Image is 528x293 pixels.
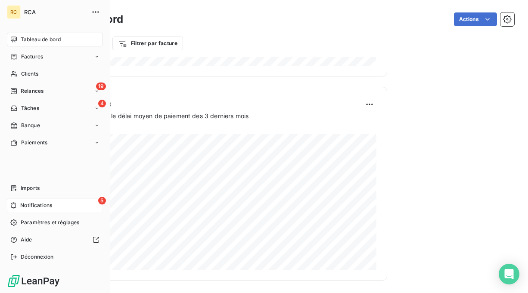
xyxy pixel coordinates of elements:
span: Clients [21,70,38,78]
a: Aide [7,233,103,247]
span: 19 [96,82,106,90]
span: Tâches [21,104,39,112]
button: Actions [454,12,497,26]
span: Tableau de bord [21,36,61,43]
span: Relances [21,87,43,95]
span: Paramètres et réglages [21,219,79,226]
button: Filtrer par facture [112,37,183,50]
span: Paiements [21,139,47,146]
span: 5 [98,197,106,204]
span: Banque [21,122,40,129]
div: RC [7,5,21,19]
span: Notifications [20,201,52,209]
span: 4 [98,100,106,107]
span: Aide [21,236,32,244]
div: Open Intercom Messenger [499,264,519,284]
img: Logo LeanPay [7,274,60,288]
span: Déconnexion [21,253,54,261]
span: Factures [21,53,43,61]
span: Imports [21,184,40,192]
span: Prévisionnel basé sur le délai moyen de paiement des 3 derniers mois [49,111,248,120]
span: RCA [24,9,86,15]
